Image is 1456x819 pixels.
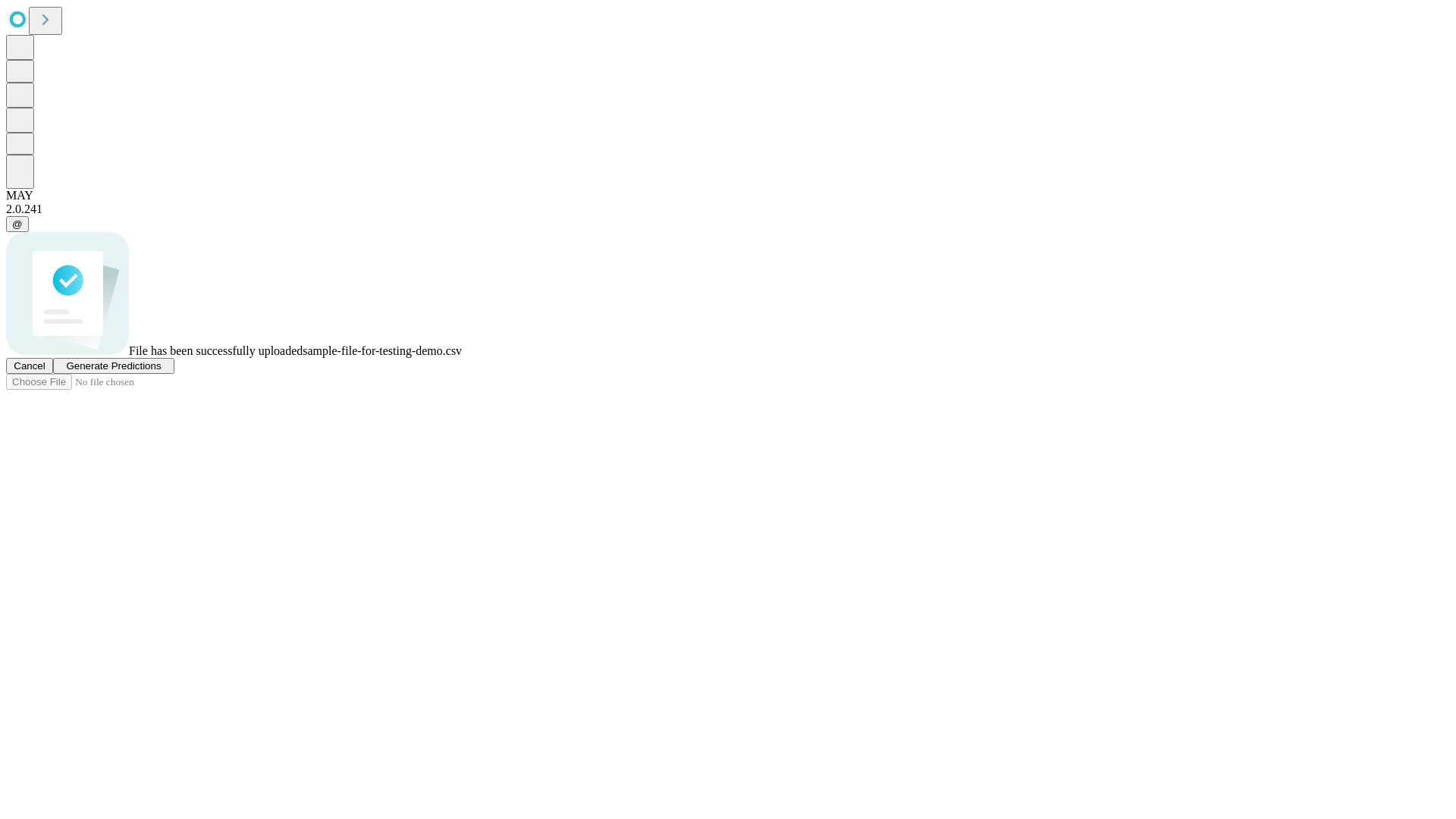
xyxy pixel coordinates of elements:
button: Cancel [6,358,53,374]
span: File has been successfully uploaded [129,344,303,357]
span: @ [12,218,23,230]
div: MAY [6,189,1450,202]
button: Generate Predictions [53,358,174,374]
span: sample-file-for-testing-demo.csv [303,344,462,357]
span: Generate Predictions [66,360,161,372]
button: @ [6,216,29,232]
span: Cancel [14,360,45,372]
div: 2.0.241 [6,202,1450,216]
